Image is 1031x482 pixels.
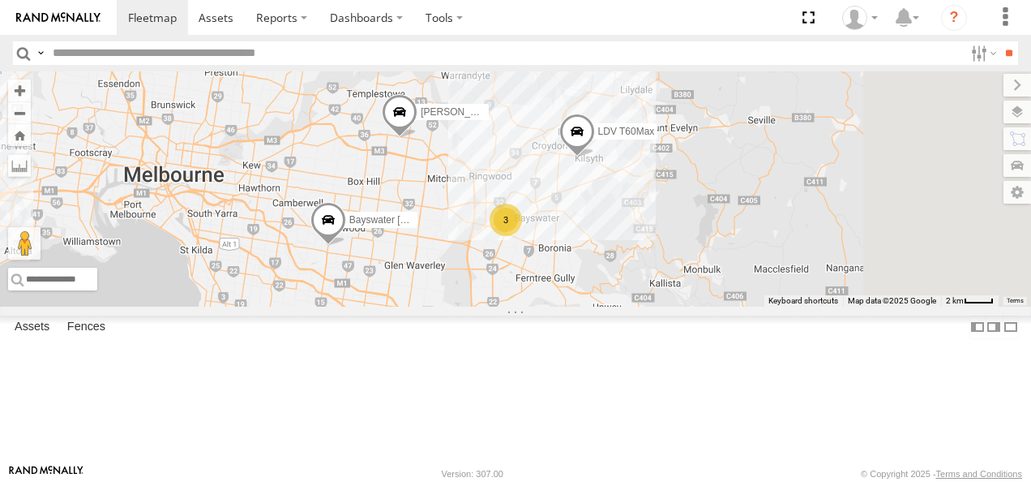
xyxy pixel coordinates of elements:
div: © Copyright 2025 - [861,469,1022,479]
button: Zoom Home [8,124,31,146]
button: Zoom in [8,80,31,101]
button: Map Scale: 2 km per 33 pixels [941,295,999,307]
a: Visit our Website [9,466,83,482]
label: Hide Summary Table [1003,316,1019,339]
label: Fences [59,316,113,338]
span: 2 km [946,296,964,305]
button: Zoom out [8,101,31,124]
label: Dock Summary Table to the Right [986,316,1002,339]
span: [PERSON_NAME] [421,106,501,118]
a: Terms (opens in new tab) [1007,298,1024,304]
label: Dock Summary Table to the Left [969,316,986,339]
i: ? [941,5,967,31]
button: Drag Pegman onto the map to open Street View [8,227,41,260]
label: Measure [8,154,31,177]
label: Search Query [34,41,47,65]
label: Map Settings [1003,181,1031,204]
div: Version: 307.00 [442,469,503,479]
span: Bayswater [PERSON_NAME] [349,214,477,226]
span: LDV T60Max [598,126,655,137]
span: Map data ©2025 Google [848,296,936,305]
label: Search Filter Options [965,41,999,65]
div: Bayswater Sales Counter [836,6,883,30]
div: 3 [490,204,522,236]
button: Keyboard shortcuts [768,295,838,307]
img: rand-logo.svg [16,12,101,24]
a: Terms and Conditions [936,469,1022,479]
label: Assets [6,316,58,338]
